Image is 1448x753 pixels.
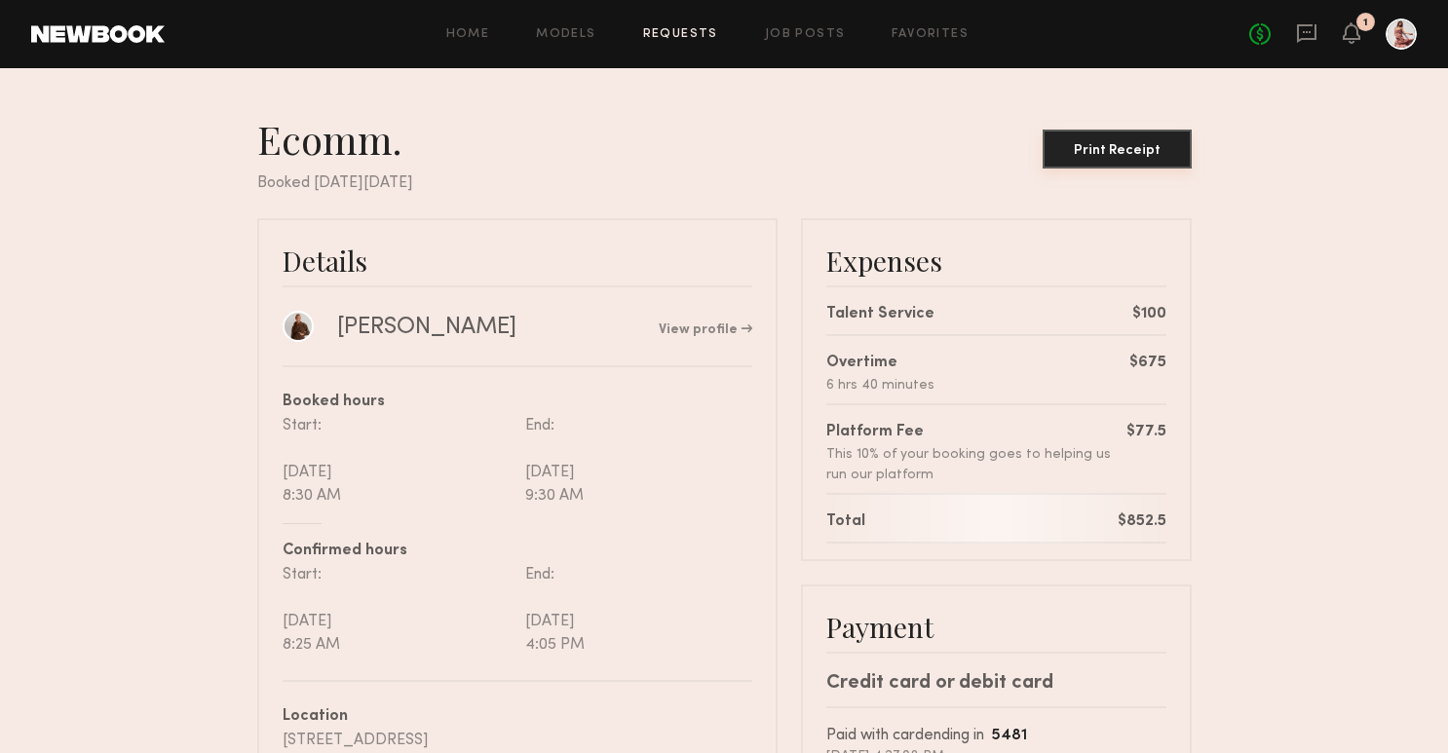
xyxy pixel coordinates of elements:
div: $100 [1132,303,1166,326]
div: $852.5 [1118,510,1166,534]
button: Print Receipt [1043,130,1192,169]
div: [PERSON_NAME] [337,313,516,342]
div: Overtime [826,352,934,375]
div: Talent Service [826,303,934,326]
div: [STREET_ADDRESS] [283,729,752,752]
div: Paid with card ending in [826,724,1166,748]
div: Ecomm. [257,115,417,164]
div: Payment [826,610,1166,644]
a: Models [536,28,595,41]
div: Start: [DATE] 8:25 AM [283,563,517,657]
div: This 10% of your booking goes to helping us run our platform [826,444,1126,485]
div: Booked [DATE][DATE] [257,171,1192,195]
a: Job Posts [765,28,846,41]
a: Requests [643,28,718,41]
div: $77.5 [1126,421,1166,444]
b: 5481 [992,729,1027,743]
div: End: [DATE] 4:05 PM [517,563,752,657]
div: Expenses [826,244,1166,278]
div: Location [283,705,752,729]
div: Details [283,244,752,278]
div: $675 [1129,352,1166,375]
div: Confirmed hours [283,540,752,563]
div: Platform Fee [826,421,1126,444]
div: Start: [DATE] 8:30 AM [283,414,517,508]
div: End: [DATE] 9:30 AM [517,414,752,508]
a: View profile [659,323,752,337]
div: 6 hrs 40 minutes [826,375,934,395]
div: Booked hours [283,391,752,414]
div: Print Receipt [1050,144,1184,158]
a: Home [446,28,490,41]
a: Favorites [892,28,969,41]
div: 1 [1363,18,1368,28]
div: Total [826,510,865,534]
div: Credit card or debit card [826,669,1166,698]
